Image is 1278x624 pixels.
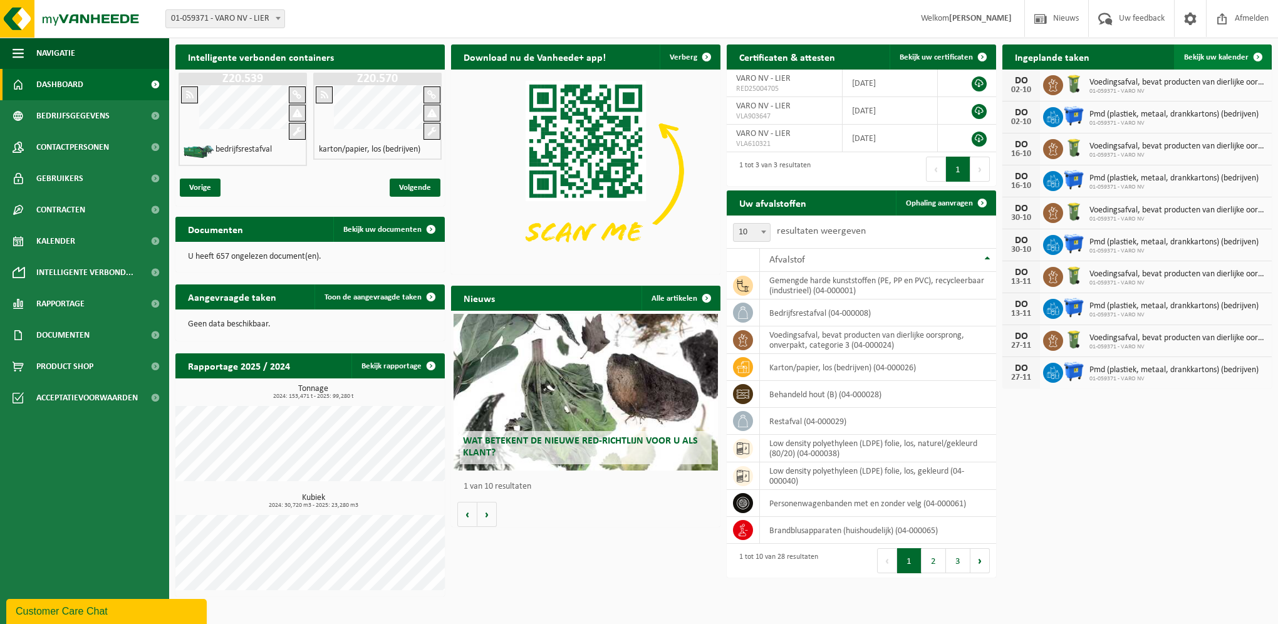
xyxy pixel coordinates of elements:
[451,286,507,310] h2: Nieuws
[843,125,938,152] td: [DATE]
[182,73,304,85] h1: Z20.539
[670,53,697,61] span: Verberg
[182,494,445,509] h3: Kubiek
[1009,341,1034,350] div: 27-11
[1009,268,1034,278] div: DO
[1009,246,1034,254] div: 30-10
[188,252,432,261] p: U heeft 657 ongelezen document(en).
[727,190,819,215] h2: Uw afvalstoffen
[216,145,272,154] h4: bedrijfsrestafval
[733,155,811,183] div: 1 tot 3 van 3 resultaten
[175,217,256,241] h2: Documenten
[760,381,996,408] td: behandeld hout (B) (04-000028)
[1009,309,1034,318] div: 13-11
[1089,216,1265,223] span: 01-059371 - VARO NV
[36,320,90,351] span: Documenten
[736,129,791,138] span: VARO NV - LIER
[183,144,214,160] img: HK-XZ-20-GN-01
[1009,299,1034,309] div: DO
[36,194,85,226] span: Contracten
[451,70,720,272] img: Download de VHEPlus App
[1174,44,1270,70] a: Bekijk uw kalender
[1009,278,1034,286] div: 13-11
[454,314,717,471] a: Wat betekent de nieuwe RED-richtlijn voor u als klant?
[464,482,714,491] p: 1 van 10 resultaten
[182,385,445,400] h3: Tonnage
[733,223,771,242] span: 10
[1089,311,1259,319] span: 01-059371 - VARO NV
[1089,78,1265,88] span: Voedingsafval, bevat producten van dierlijke oorsprong, onverpakt, categorie 3
[727,44,848,69] h2: Certificaten & attesten
[1063,233,1084,254] img: WB-1100-HPE-BE-01
[1063,105,1084,127] img: WB-1100-HPE-BE-01
[736,74,791,83] span: VARO NV - LIER
[1089,174,1259,184] span: Pmd (plastiek, metaal, drankkartons) (bedrijven)
[1089,205,1265,216] span: Voedingsafval, bevat producten van dierlijke oorsprong, onverpakt, categorie 3
[36,288,85,320] span: Rapportage
[463,436,698,458] span: Wat betekent de nieuwe RED-richtlijn voor u als klant?
[760,462,996,490] td: low density polyethyleen (LDPE) folie, los, gekleurd (04-000040)
[1089,142,1265,152] span: Voedingsafval, bevat producten van dierlijke oorsprong, onverpakt, categorie 3
[1089,375,1259,383] span: 01-059371 - VARO NV
[1063,137,1084,159] img: WB-0140-HPE-GN-50
[1089,88,1265,95] span: 01-059371 - VARO NV
[926,157,946,182] button: Previous
[166,10,284,28] span: 01-059371 - VARO NV - LIER
[760,326,996,354] td: voedingsafval, bevat producten van dierlijke oorsprong, onverpakt, categorie 3 (04-000024)
[1009,182,1034,190] div: 16-10
[477,502,497,527] button: Volgende
[922,548,946,573] button: 2
[734,224,770,241] span: 10
[36,132,109,163] span: Contactpersonen
[1009,172,1034,182] div: DO
[760,490,996,517] td: personenwagenbanden met en zonder velg (04-000061)
[1089,247,1259,255] span: 01-059371 - VARO NV
[949,14,1012,23] strong: [PERSON_NAME]
[843,70,938,97] td: [DATE]
[733,547,818,575] div: 1 tot 10 van 28 resultaten
[1009,140,1034,150] div: DO
[1009,236,1034,246] div: DO
[1184,53,1249,61] span: Bekijk uw kalender
[36,226,75,257] span: Kalender
[175,44,445,69] h2: Intelligente verbonden containers
[36,351,93,382] span: Product Shop
[1063,169,1084,190] img: WB-1100-HPE-BE-01
[165,9,285,28] span: 01-059371 - VARO NV - LIER
[182,393,445,400] span: 2024: 153,471 t - 2025: 99,280 t
[36,163,83,194] span: Gebruikers
[1009,108,1034,118] div: DO
[325,293,422,301] span: Toon de aangevraagde taken
[760,299,996,326] td: bedrijfsrestafval (04-000008)
[736,84,833,94] span: RED25004705
[760,272,996,299] td: gemengde harde kunststoffen (PE, PP en PVC), recycleerbaar (industrieel) (04-000001)
[1009,363,1034,373] div: DO
[1009,204,1034,214] div: DO
[760,354,996,381] td: karton/papier, los (bedrijven) (04-000026)
[1009,86,1034,95] div: 02-10
[1089,343,1265,351] span: 01-059371 - VARO NV
[760,435,996,462] td: low density polyethyleen (LDPE) folie, los, naturel/gekleurd (80/20) (04-000038)
[900,53,973,61] span: Bekijk uw certificaten
[451,44,618,69] h2: Download nu de Vanheede+ app!
[1089,110,1259,120] span: Pmd (plastiek, metaal, drankkartons) (bedrijven)
[642,286,719,311] a: Alle artikelen
[188,320,432,329] p: Geen data beschikbaar.
[946,548,970,573] button: 3
[1009,214,1034,222] div: 30-10
[970,548,990,573] button: Next
[970,157,990,182] button: Next
[877,548,897,573] button: Previous
[1089,184,1259,191] span: 01-059371 - VARO NV
[660,44,719,70] button: Verberg
[769,255,805,265] span: Afvalstof
[36,69,83,100] span: Dashboard
[1063,297,1084,318] img: WB-1100-HPE-BE-01
[1009,150,1034,159] div: 16-10
[1089,301,1259,311] span: Pmd (plastiek, metaal, drankkartons) (bedrijven)
[777,226,866,236] label: resultaten weergeven
[1089,237,1259,247] span: Pmd (plastiek, metaal, drankkartons) (bedrijven)
[1089,269,1265,279] span: Voedingsafval, bevat producten van dierlijke oorsprong, onverpakt, categorie 3
[946,157,970,182] button: 1
[343,226,422,234] span: Bekijk uw documenten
